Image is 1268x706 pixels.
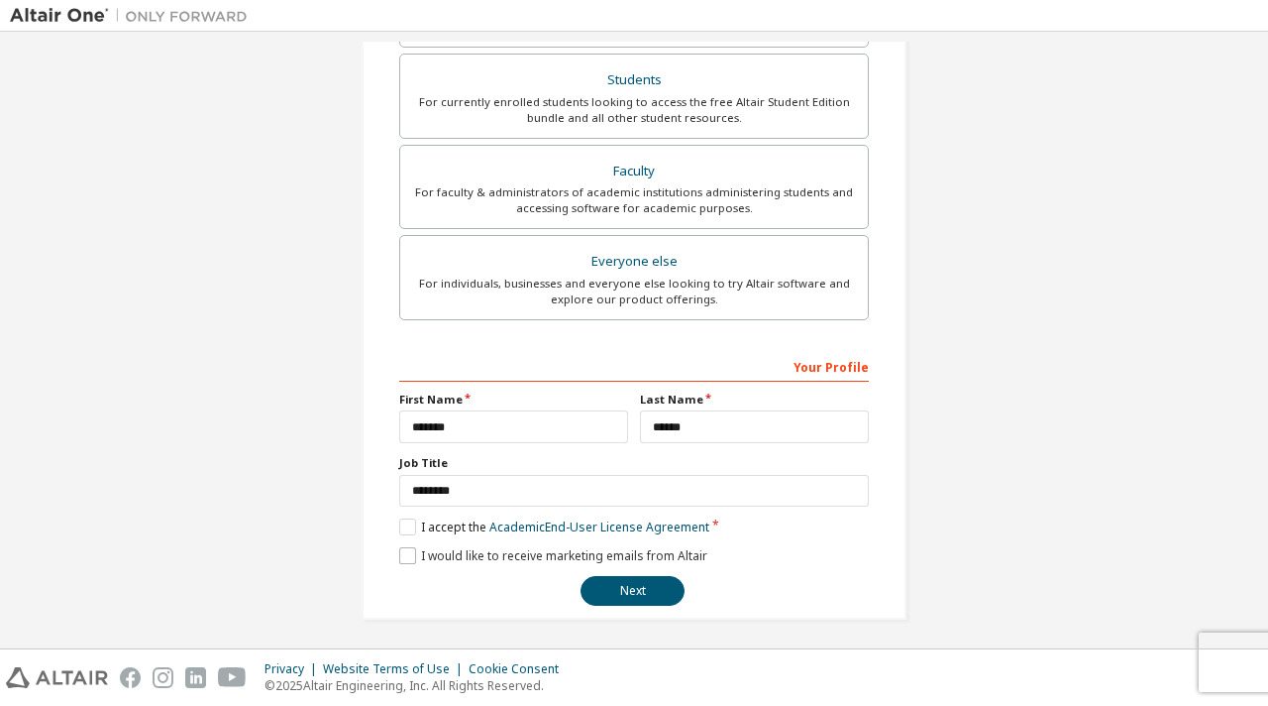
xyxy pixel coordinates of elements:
div: For currently enrolled students looking to access the free Altair Student Edition bundle and all ... [412,94,856,126]
img: facebook.svg [120,667,141,688]
label: I accept the [399,519,709,535]
img: linkedin.svg [185,667,206,688]
img: instagram.svg [153,667,173,688]
div: Privacy [264,661,323,677]
div: Everyone else [412,248,856,276]
div: Faculty [412,158,856,185]
img: altair_logo.svg [6,667,108,688]
label: I would like to receive marketing emails from Altair [399,547,707,564]
label: First Name [399,392,628,408]
div: Cookie Consent [469,661,571,677]
img: Altair One [10,6,258,26]
div: For faculty & administrators of academic institutions administering students and accessing softwa... [412,184,856,216]
label: Job Title [399,455,869,471]
div: Your Profile [399,350,869,382]
a: Academic End-User License Agreement [489,519,709,535]
div: For individuals, businesses and everyone else looking to try Altair software and explore our prod... [412,276,856,307]
div: Website Terms of Use [323,661,469,677]
img: youtube.svg [218,667,247,688]
div: Students [412,66,856,94]
label: Last Name [640,392,869,408]
button: Next [581,576,685,606]
p: © 2025 Altair Engineering, Inc. All Rights Reserved. [264,677,571,694]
